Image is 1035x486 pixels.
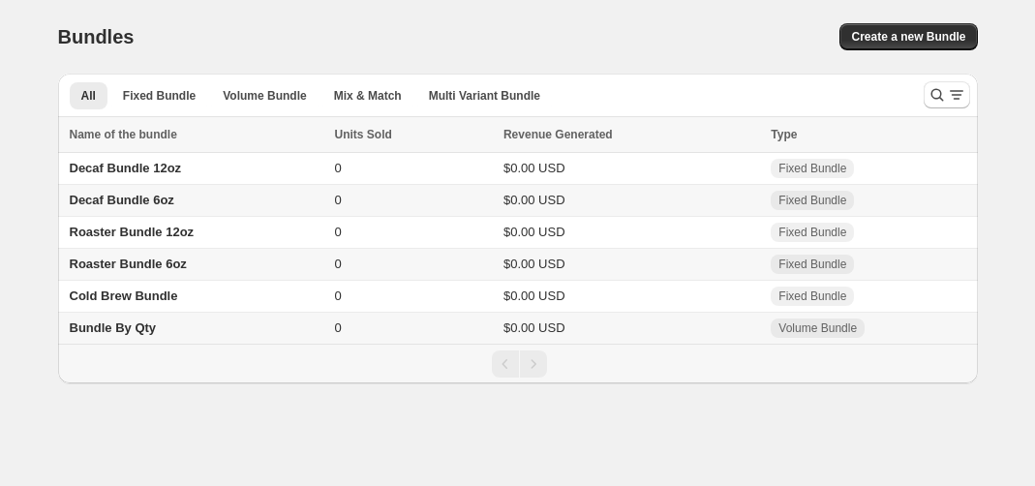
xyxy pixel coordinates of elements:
span: Create a new Bundle [851,29,965,45]
button: Create a new Bundle [839,23,977,50]
span: Revenue Generated [503,125,613,144]
span: Fixed Bundle [778,257,846,272]
span: Volume Bundle [223,88,306,104]
div: Type [771,125,965,144]
span: Decaf Bundle 12oz [70,161,182,175]
button: Units Sold [334,125,411,144]
span: 0 [334,289,341,303]
span: 0 [334,161,341,175]
div: Name of the bundle [70,125,323,144]
span: Multi Variant Bundle [429,88,540,104]
span: 0 [334,320,341,335]
span: $0.00 USD [503,257,565,271]
span: $0.00 USD [503,225,565,239]
span: Fixed Bundle [123,88,196,104]
button: Revenue Generated [503,125,632,144]
span: $0.00 USD [503,289,565,303]
h1: Bundles [58,25,135,48]
span: Units Sold [334,125,391,144]
span: $0.00 USD [503,193,565,207]
span: $0.00 USD [503,161,565,175]
span: Fixed Bundle [778,161,846,176]
span: Volume Bundle [778,320,857,336]
span: $0.00 USD [503,320,565,335]
span: All [81,88,96,104]
span: Roaster Bundle 6oz [70,257,187,271]
nav: Pagination [58,344,978,383]
span: Fixed Bundle [778,289,846,304]
span: 0 [334,193,341,207]
span: Fixed Bundle [778,225,846,240]
span: 0 [334,257,341,271]
span: Bundle By Qty [70,320,157,335]
span: Fixed Bundle [778,193,846,208]
span: 0 [334,225,341,239]
span: Cold Brew Bundle [70,289,178,303]
span: Decaf Bundle 6oz [70,193,174,207]
button: Search and filter results [924,81,970,108]
span: Roaster Bundle 12oz [70,225,195,239]
span: Mix & Match [334,88,402,104]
